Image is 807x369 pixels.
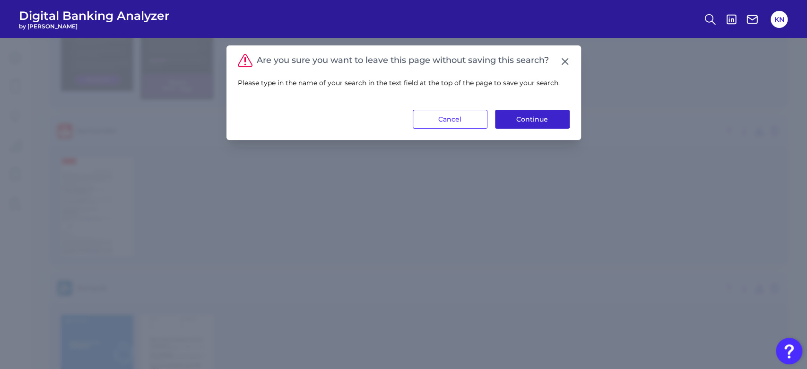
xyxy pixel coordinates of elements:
[771,11,788,28] button: KN
[257,55,549,66] h1: Are you sure you want to leave this page without saving this search?
[413,110,487,129] button: Cancel
[495,110,570,129] button: Continue
[19,9,170,23] span: Digital Banking Analyzer
[19,23,170,30] span: by [PERSON_NAME]
[238,67,570,110] div: Please type in the name of your search in the text field at the top of the page to save your search.
[776,338,802,364] button: Open Resource Center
